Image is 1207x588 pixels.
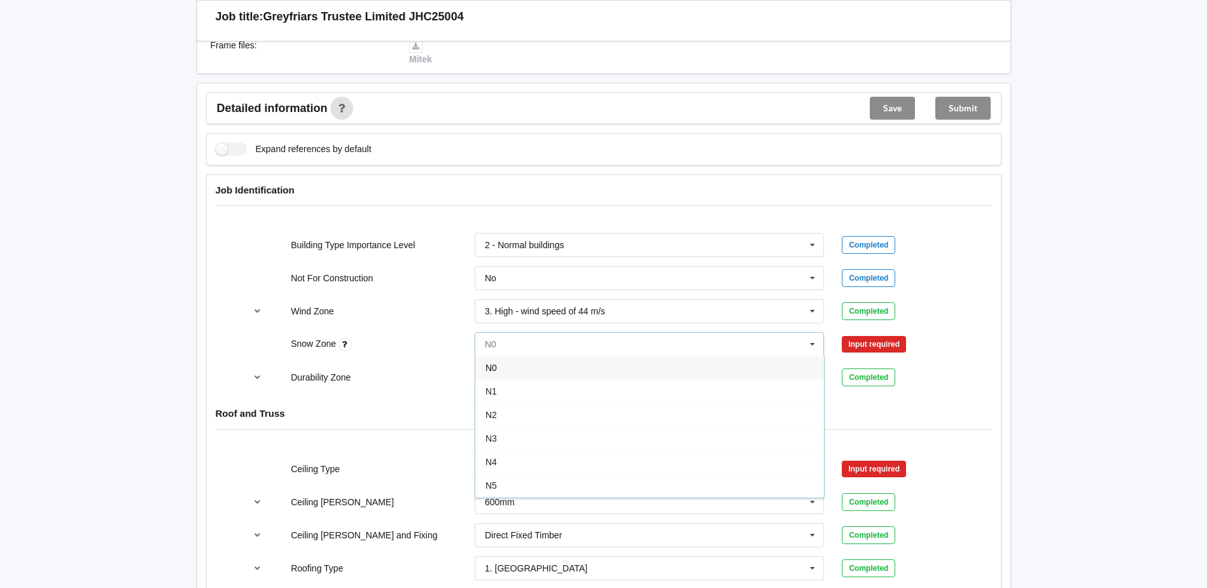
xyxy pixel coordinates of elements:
[485,363,497,373] span: N0
[842,559,895,577] div: Completed
[842,493,895,511] div: Completed
[842,236,895,254] div: Completed
[842,526,895,544] div: Completed
[485,274,496,283] div: No
[485,531,562,540] div: Direct Fixed Timber
[216,10,263,24] h3: Job title:
[485,307,605,316] div: 3. High - wind speed of 44 m/s
[291,563,343,573] label: Roofing Type
[842,302,895,320] div: Completed
[245,366,270,389] button: reference-toggle
[291,464,340,474] label: Ceiling Type
[485,564,587,573] div: 1. [GEOGRAPHIC_DATA]
[842,336,906,353] div: Input required
[216,143,372,156] label: Expand references by default
[485,433,497,444] span: N3
[291,372,351,382] label: Durability Zone
[409,40,432,64] a: Mitek
[216,184,992,196] h4: Job Identification
[842,269,895,287] div: Completed
[291,240,415,250] label: Building Type Importance Level
[245,491,270,514] button: reference-toggle
[291,273,373,283] label: Not For Construction
[485,410,497,420] span: N2
[216,407,992,419] h4: Roof and Truss
[291,497,394,507] label: Ceiling [PERSON_NAME]
[291,530,437,540] label: Ceiling [PERSON_NAME] and Fixing
[485,386,497,396] span: N1
[842,461,906,477] div: Input required
[217,102,328,114] span: Detailed information
[263,10,464,24] h3: Greyfriars Trustee Limited JHC25004
[202,39,401,66] div: Frame files :
[245,524,270,547] button: reference-toggle
[842,368,895,386] div: Completed
[485,241,564,249] div: 2 - Normal buildings
[245,557,270,580] button: reference-toggle
[485,498,515,507] div: 600mm
[291,306,334,316] label: Wind Zone
[291,339,338,349] label: Snow Zone
[485,457,497,467] span: N4
[485,480,497,491] span: N5
[245,300,270,323] button: reference-toggle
